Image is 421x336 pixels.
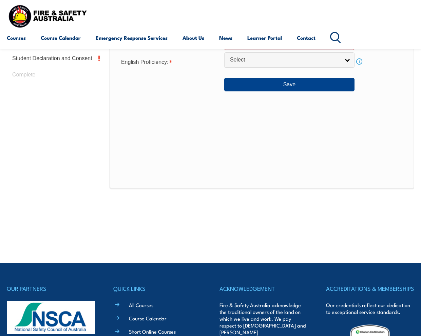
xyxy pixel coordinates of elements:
[96,30,168,46] a: Emergency Response Services
[7,50,106,67] a: Student Declaration and Consent
[219,284,308,293] h4: ACKNOWLEDGEMENT
[224,78,355,91] button: Save
[355,57,364,66] a: Info
[326,302,415,315] p: Our credentials reflect our dedication to exceptional service standards.
[129,301,153,308] a: All Courses
[116,55,224,68] div: English Proficiency is required.
[7,284,95,293] h4: OUR PARTNERS
[7,301,95,334] img: nsca-logo-footer
[297,30,315,46] a: Contact
[326,284,415,293] h4: ACCREDITATIONS & MEMBERSHIPS
[129,328,176,335] a: Short Online Courses
[219,30,232,46] a: News
[247,30,282,46] a: Learner Portal
[41,30,81,46] a: Course Calendar
[113,284,202,293] h4: QUICK LINKS
[230,56,340,64] span: Select
[129,315,167,322] a: Course Calendar
[7,30,26,46] a: Courses
[183,30,204,46] a: About Us
[121,59,169,65] span: English Proficiency:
